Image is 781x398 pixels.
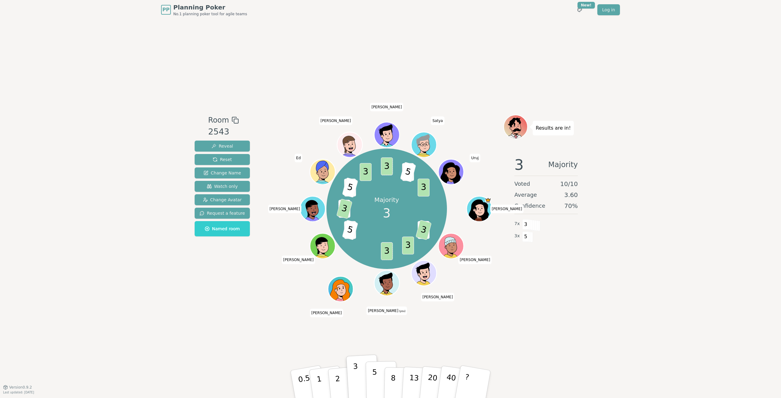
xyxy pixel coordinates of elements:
[522,219,529,230] span: 3
[458,256,492,264] span: Click to change your name
[560,180,578,188] span: 10 / 10
[268,205,302,213] span: Click to change your name
[213,156,232,163] span: Reset
[370,102,404,111] span: Click to change your name
[211,143,233,149] span: Reveal
[161,3,247,16] a: PPPlanning PokerNo.1 planning poker tool for agile teams
[578,2,595,9] div: New!
[162,6,169,13] span: PP
[402,237,414,255] span: 3
[383,204,390,222] span: 3
[490,205,524,213] span: Click to change your name
[381,157,393,175] span: 3
[485,197,491,203] span: Nancy is the host
[173,12,247,16] span: No.1 planning poker tool for agile teams
[398,310,406,313] span: (you)
[195,167,250,178] button: Change Name
[208,115,229,126] span: Room
[203,197,242,203] span: Change Avatar
[282,256,315,264] span: Click to change your name
[195,181,250,192] button: Watch only
[359,163,371,181] span: 3
[195,221,250,236] button: Named room
[375,271,399,295] button: Click to change your avatar
[574,4,585,15] button: New!
[514,157,524,172] span: 3
[353,362,360,395] p: 3
[548,157,578,172] span: Majority
[514,180,530,188] span: Voted
[319,116,353,125] span: Click to change your name
[200,210,245,216] span: Request a feature
[381,242,393,260] span: 3
[417,179,429,197] span: 3
[342,220,358,240] span: 5
[400,162,416,182] span: 5
[336,199,352,219] span: 3
[514,191,537,199] span: Average
[9,385,32,390] span: Version 0.9.2
[514,202,545,210] span: Confidence
[564,191,578,199] span: 3.60
[195,194,250,205] button: Change Avatar
[3,391,34,394] span: Last updated: [DATE]
[597,4,620,15] a: Log in
[203,170,241,176] span: Change Name
[522,231,529,242] span: 5
[173,3,247,12] span: Planning Poker
[310,309,344,317] span: Click to change your name
[564,202,578,210] span: 70 %
[366,307,407,315] span: Click to change your name
[195,141,250,152] button: Reveal
[342,177,358,198] span: 5
[3,385,32,390] button: Version0.9.2
[421,293,455,301] span: Click to change your name
[416,220,432,240] span: 3
[536,124,571,132] p: Results are in!
[514,233,520,239] span: 3 x
[514,221,520,227] span: 7 x
[195,154,250,165] button: Reset
[195,208,250,219] button: Request a feature
[295,153,302,162] span: Click to change your name
[374,195,399,204] p: Majority
[207,183,238,189] span: Watch only
[205,226,240,232] span: Named room
[208,126,239,138] div: 2543
[470,153,480,162] span: Click to change your name
[431,116,444,125] span: Click to change your name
